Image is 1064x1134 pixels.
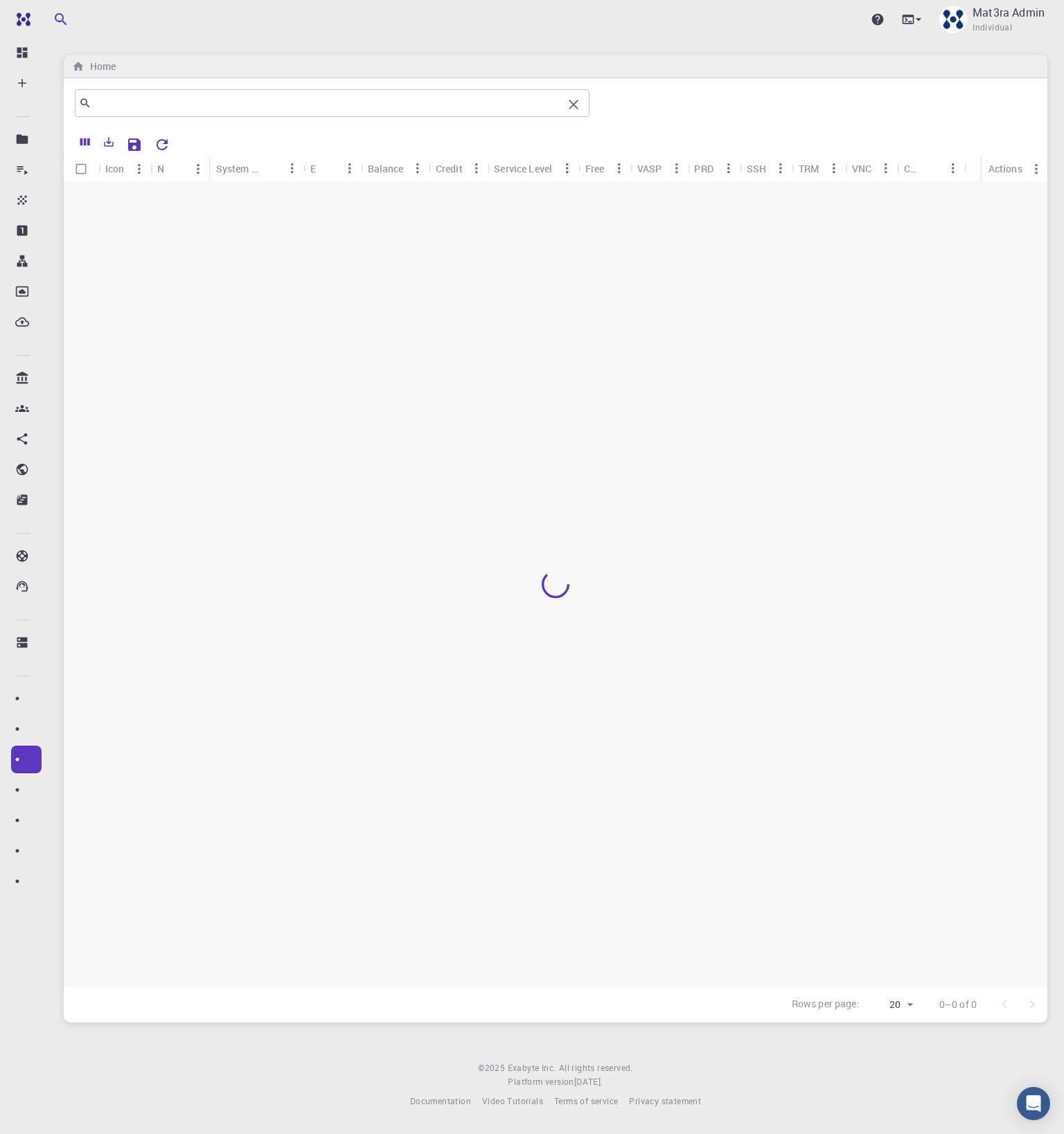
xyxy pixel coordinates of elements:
button: Menu [281,157,303,179]
nav: breadcrumb [69,59,118,74]
span: Exabyte Inc. [508,1062,556,1073]
span: [DATE] . [574,1076,603,1087]
button: Sort [259,157,281,179]
div: SSH [740,155,792,182]
div: Actions [988,155,1022,182]
img: logo [11,12,30,26]
img: Mat3ra Admin [939,6,967,33]
a: Documentation [410,1095,471,1108]
div: 20 [865,995,917,1015]
button: Menu [339,157,361,179]
button: Menu [823,157,845,179]
div: Name [150,155,209,182]
div: Icon [105,155,125,182]
div: Free [585,155,605,182]
button: Sort [317,157,339,179]
a: Video Tutorials [482,1095,543,1108]
div: Email [310,155,316,182]
div: Balance [361,155,429,182]
span: Documentation [410,1095,471,1106]
div: Created [897,155,964,182]
button: Sort [165,158,187,180]
div: Balance [368,155,404,182]
button: Clear [562,93,585,116]
button: Menu [128,158,150,180]
button: Menu [407,157,429,179]
div: VNC [852,155,871,182]
span: Terms of service [554,1095,618,1106]
div: TRM [799,155,819,182]
a: Exabyte Inc. [508,1061,556,1075]
p: Rows per page: [792,997,860,1013]
div: Icon [98,155,150,182]
div: Email [303,155,360,182]
div: VASP [637,155,662,182]
span: Video Tutorials [482,1095,543,1106]
span: Privacy statement [629,1095,701,1106]
a: Terms of service [554,1095,618,1108]
div: Actions [982,155,1047,182]
div: Credit [429,155,487,182]
div: Free [578,155,630,182]
div: Credit [436,155,463,182]
button: Menu [1025,158,1047,180]
button: Menu [187,158,209,180]
button: Save Explorer Settings [121,131,148,159]
button: Menu [941,157,964,179]
div: SSH [747,155,766,182]
div: PRD [694,155,713,182]
button: Export [97,131,121,153]
span: © 2025 [478,1061,507,1075]
span: Platform version [508,1075,574,1089]
div: System Name [209,155,303,182]
button: Reset Explorer Settings [148,131,176,159]
div: VASP [630,155,687,182]
div: TRM [792,155,844,182]
span: Individual [973,21,1012,35]
div: Name [157,155,164,182]
div: System Name [216,155,259,182]
button: Menu [875,157,897,179]
button: Menu [665,157,687,179]
div: Service Level [494,155,552,182]
button: Menu [556,157,578,179]
h6: Home [85,59,116,74]
span: Support [29,10,79,22]
button: Menu [770,157,792,179]
button: Sort [919,157,941,179]
p: Mat3ra Admin [973,4,1045,21]
div: Created [904,155,919,182]
div: Service Level [487,155,578,182]
button: Menu [608,157,630,179]
button: Menu [465,157,487,179]
a: Privacy statement [629,1095,701,1108]
div: VNC [845,155,897,182]
button: Menu [718,157,740,179]
div: PRD [687,155,739,182]
a: [DATE]. [574,1075,603,1089]
button: Columns [73,131,97,153]
p: 0–0 of 0 [939,998,977,1011]
div: Open Intercom Messenger [1017,1087,1050,1120]
span: All rights reserved. [559,1061,633,1075]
